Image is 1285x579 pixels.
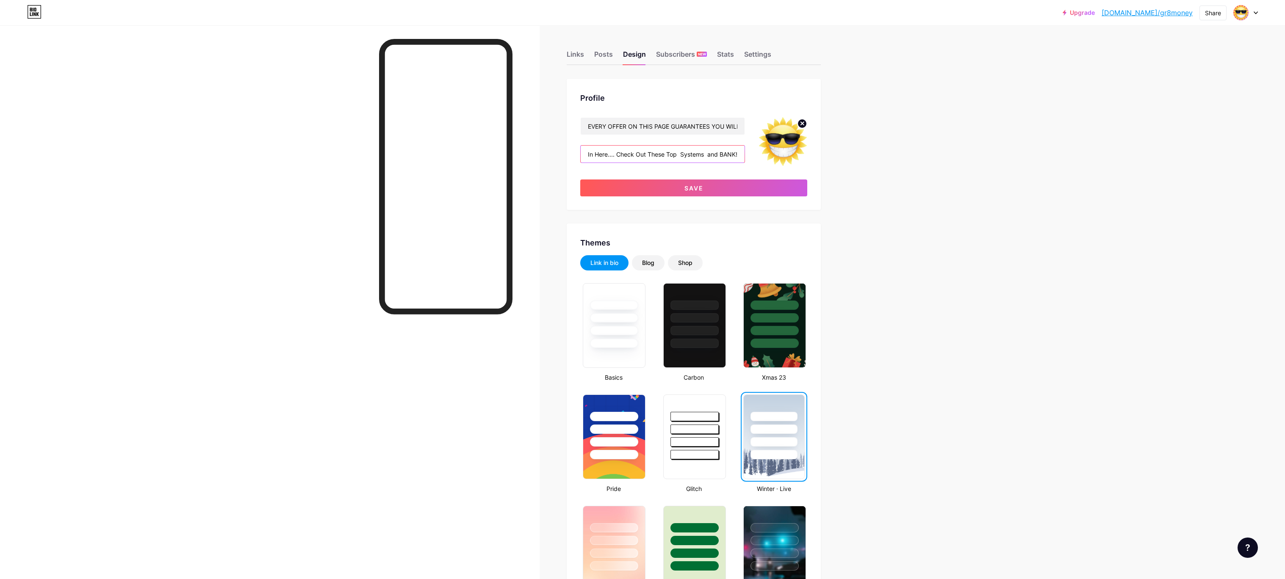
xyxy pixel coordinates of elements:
div: Themes [580,237,807,248]
span: Save [684,185,703,192]
div: Link in bio [590,259,618,267]
div: Winter · Live [741,484,807,493]
a: Upgrade [1063,9,1095,16]
div: Glitch [661,484,727,493]
a: [DOMAIN_NAME]/gr8money [1102,8,1193,18]
div: Shop [678,259,692,267]
div: Pride [580,484,647,493]
div: Posts [594,49,613,64]
div: Xmas 23 [741,373,807,382]
div: Stats [717,49,734,64]
div: Basics [580,373,647,382]
div: Settings [744,49,771,64]
div: Profile [580,92,807,104]
div: Share [1205,8,1221,17]
input: Bio [581,146,745,163]
div: Subscribers [656,49,707,64]
div: Links [567,49,584,64]
img: gr8money [1233,5,1249,21]
span: NEW [698,52,706,57]
input: Name [581,118,745,135]
img: gr8money [759,117,807,166]
button: Save [580,179,807,196]
div: Blog [642,259,654,267]
div: Carbon [661,373,727,382]
div: Design [623,49,646,64]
